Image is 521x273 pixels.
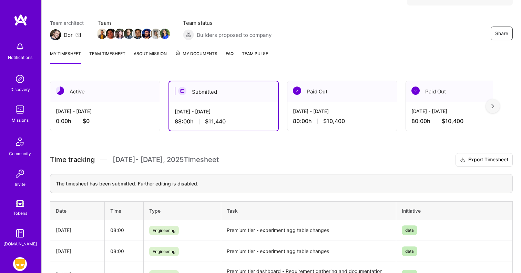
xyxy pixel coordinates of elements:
div: Tokens [13,210,27,217]
div: 0:00 h [56,118,154,125]
button: Share [491,27,513,40]
div: 80:00 h [293,118,391,125]
div: Active [50,81,160,102]
td: Premium tier - experiment agg table changes [221,241,396,262]
a: Team timesheet [89,50,125,64]
th: Initiative [396,201,512,220]
span: $10,400 [323,118,345,125]
td: 08:00 [104,220,143,241]
img: Paid Out [411,87,420,95]
a: About Mission [134,50,167,64]
button: Export Timesheet [456,153,513,167]
i: icon Mail [75,32,81,38]
a: Team Member Avatar [142,28,151,40]
a: My timesheet [50,50,81,64]
img: Invite [13,167,27,181]
img: Team Member Avatar [142,29,152,39]
img: Grindr: Data + FE + CyberSecurity + QA [13,257,27,271]
span: [DATE] - [DATE] , 2025 Timesheet [113,155,219,164]
img: Team Member Avatar [151,29,161,39]
img: Submitted [178,87,186,95]
span: $11,440 [205,118,226,125]
span: Builders proposed to company [197,31,272,39]
div: [DATE] - [DATE] [56,108,154,115]
span: Engineering [149,226,179,235]
th: Type [143,201,221,220]
img: right [491,104,494,109]
img: bell [13,40,27,54]
div: [DATE] - [DATE] [293,108,391,115]
span: Share [495,30,508,37]
div: [DATE] [56,247,99,255]
img: Team Architect [50,29,61,40]
a: Grindr: Data + FE + CyberSecurity + QA [11,257,29,271]
img: Builders proposed to company [183,29,194,40]
div: 88:00 h [175,118,273,125]
img: teamwork [13,103,27,117]
span: data [402,225,417,235]
div: Missions [12,117,29,124]
span: Team architect [50,19,84,27]
div: Notifications [8,54,32,61]
a: Team Member Avatar [115,28,124,40]
div: The timesheet has been submitted. Further editing is disabled. [50,174,513,193]
img: Team Member Avatar [133,29,143,39]
div: [DATE] - [DATE] [175,108,273,115]
img: tokens [16,200,24,207]
div: Community [9,150,31,157]
span: Team Pulse [242,51,268,56]
th: Date [50,201,105,220]
div: Dor [64,31,73,39]
div: Paid Out [287,81,397,102]
span: $10,400 [442,118,463,125]
div: Submitted [169,81,278,102]
img: Team Member Avatar [106,29,116,39]
img: Team Member Avatar [160,29,170,39]
span: My Documents [175,50,217,58]
a: FAQ [226,50,234,64]
th: Task [221,201,396,220]
div: 80:00 h [411,118,510,125]
img: Paid Out [293,87,301,95]
span: Time tracking [50,155,95,164]
img: Community [12,133,28,150]
div: [DATE] - [DATE] [411,108,510,115]
img: Team Member Avatar [124,29,134,39]
th: Time [104,201,143,220]
td: 08:00 [104,241,143,262]
span: data [402,246,417,256]
a: Team Member Avatar [133,28,142,40]
div: Discovery [10,86,30,93]
span: $0 [83,118,90,125]
div: [DOMAIN_NAME] [3,240,37,247]
div: [DATE] [56,226,99,234]
span: Engineering [149,247,179,256]
img: Team Member Avatar [97,29,107,39]
div: Invite [15,181,25,188]
span: Team status [183,19,272,27]
a: Team Member Avatar [151,28,160,40]
img: discovery [13,72,27,86]
img: logo [14,14,28,26]
span: Team [98,19,169,27]
a: Team Pulse [242,50,268,64]
a: Team Member Avatar [160,28,169,40]
a: Team Member Avatar [106,28,115,40]
i: icon Download [460,156,466,164]
a: Team Member Avatar [124,28,133,40]
img: Active [56,87,64,95]
div: Paid Out [406,81,515,102]
td: Premium tier - experiment agg table changes [221,220,396,241]
img: guide book [13,226,27,240]
img: Team Member Avatar [115,29,125,39]
a: My Documents [175,50,217,64]
a: Team Member Avatar [98,28,106,40]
